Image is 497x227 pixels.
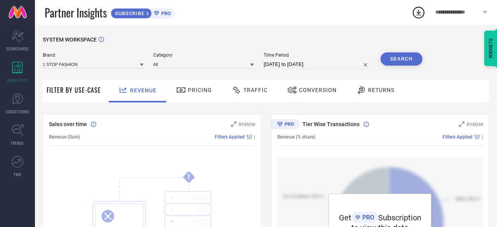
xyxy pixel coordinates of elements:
[153,52,254,58] span: Category
[6,109,30,114] span: SUGGESTIONS
[299,87,337,93] span: Conversion
[360,214,374,221] span: PRO
[49,134,80,140] span: Revenue (Sum)
[459,121,464,127] svg: Zoom
[381,52,422,66] button: Search
[111,6,175,19] a: SUBSCRIBEPRO
[368,87,394,93] span: Returns
[254,134,255,140] span: |
[271,119,300,131] div: Premium
[412,5,426,19] div: Open download list
[243,87,268,93] span: Traffic
[378,213,421,222] span: Subscription
[11,140,24,146] span: TRENDS
[339,213,351,222] span: Get
[215,134,245,140] span: Filters Applied
[111,10,146,16] span: SUBSCRIBE
[466,121,483,127] span: Analyse
[43,52,144,58] span: Brand
[159,10,171,16] span: PRO
[14,172,21,177] span: FWD
[49,121,87,127] span: Sales over time
[264,52,371,58] span: Time Period
[264,60,371,69] input: Select time period
[188,87,212,93] span: Pricing
[443,134,473,140] span: Filters Applied
[6,46,29,52] span: SCORECARDS
[7,77,28,83] span: WORKSPACE
[43,36,97,43] span: SYSTEM WORKSPACE
[231,121,236,127] svg: Zoom
[302,121,360,127] span: Tier Wise Transactions
[238,121,255,127] span: Analyse
[482,134,483,140] span: |
[130,87,156,94] span: Revenue
[45,5,107,21] span: Partner Insights
[47,85,101,95] span: Filter By Use-Case
[188,173,190,182] tspan: !
[277,134,315,140] span: Revenue (% share)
